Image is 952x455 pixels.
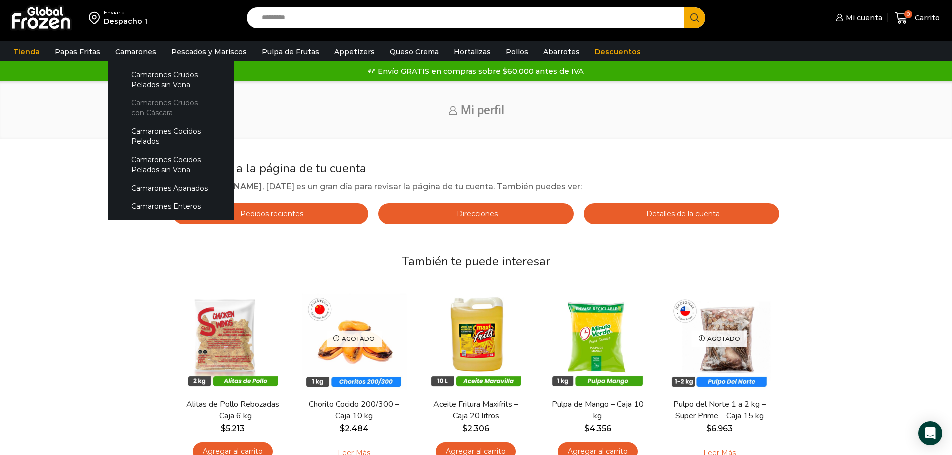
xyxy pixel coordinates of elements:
[110,42,161,61] a: Camarones
[584,424,589,433] span: $
[118,122,224,151] a: Camarones Cocidos Pelados
[173,160,366,176] span: Bienvenido a la página de tu cuenta
[118,197,224,216] a: Camarones Enteros
[584,203,779,224] a: Detalles de la cuenta
[429,399,523,422] a: Aceite Fritura Maxifrits – Caja 20 litros
[550,399,644,422] a: Pulpa de Mango – Caja 10 kg
[912,13,940,23] span: Carrito
[118,150,224,179] a: Camarones Cocidos Pelados sin Vena
[892,6,942,30] a: 0 Carrito
[538,42,585,61] a: Abarrotes
[462,424,489,433] bdi: 2.306
[238,209,303,218] span: Pedidos recientes
[684,7,705,28] button: Search button
[644,209,720,218] span: Detalles de la cuenta
[89,9,104,26] img: address-field-icon.svg
[462,424,467,433] span: $
[104,16,147,26] div: Despacho 1
[904,10,912,18] span: 0
[584,424,611,433] bdi: 4.356
[672,399,766,422] a: Pulpo del Norte 1 a 2 kg – Super Prime – Caja 15 kg
[833,8,882,28] a: Mi cuenta
[307,399,401,422] a: Chorito Cocido 200/300 – Caja 10 kg
[378,203,574,224] a: Direcciones
[692,330,747,347] p: Agotado
[8,42,45,61] a: Tienda
[118,65,224,94] a: Camarones Crudos Pelados sin Vena
[257,42,324,61] a: Pulpa de Frutas
[50,42,105,61] a: Papas Fritas
[340,424,345,433] span: $
[590,42,646,61] a: Descuentos
[340,424,369,433] bdi: 2.484
[461,103,504,117] span: Mi perfil
[173,203,368,224] a: Pedidos recientes
[454,209,498,218] span: Direcciones
[326,330,382,347] p: Agotado
[385,42,444,61] a: Queso Crema
[221,424,245,433] bdi: 5.213
[501,42,533,61] a: Pollos
[221,424,226,433] span: $
[173,180,779,193] p: Hola , [DATE] es un gran día para revisar la página de tu cuenta. También puedes ver:
[118,179,224,197] a: Camarones Apanados
[706,424,733,433] bdi: 6.963
[166,42,252,61] a: Pescados y Mariscos
[843,13,882,23] span: Mi cuenta
[449,42,496,61] a: Hortalizas
[185,399,279,422] a: Alitas de Pollo Rebozadas – Caja 6 kg
[706,424,711,433] span: $
[402,253,550,269] span: También te puede interesar
[104,9,147,16] div: Enviar a
[918,421,942,445] div: Open Intercom Messenger
[118,94,224,122] a: Camarones Crudos con Cáscara
[329,42,380,61] a: Appetizers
